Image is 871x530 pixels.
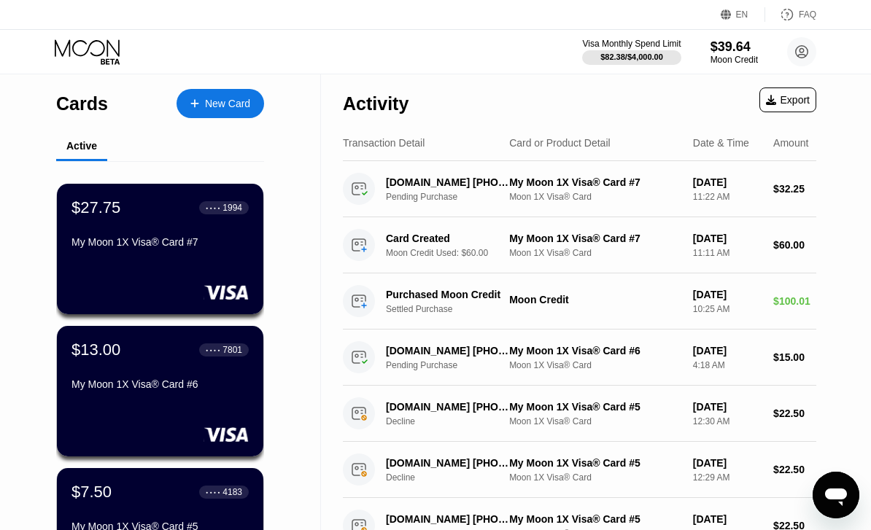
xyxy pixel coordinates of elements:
div: Export [759,87,816,112]
div: My Moon 1X Visa® Card #7 [71,236,249,248]
div: Cards [56,93,108,114]
div: 11:22 AM [693,192,762,202]
div: Decline [386,472,525,483]
div: [DATE] [693,176,762,188]
div: 4:18 AM [693,360,762,370]
div: My Moon 1X Visa® Card #6 [71,378,249,390]
div: FAQ [799,9,816,20]
div: Moon 1X Visa® Card [509,192,681,202]
div: $39.64Moon Credit [711,39,758,65]
div: Amount [773,137,808,149]
div: 4183 [222,487,242,497]
div: Activity [343,93,409,114]
div: [DATE] [693,513,762,525]
div: My Moon 1X Visa® Card #7 [509,233,681,244]
div: Moon 1X Visa® Card [509,472,681,483]
div: [DOMAIN_NAME] [PHONE_NUMBER] US [386,513,516,525]
iframe: Button to launch messaging window [813,472,859,518]
div: My Moon 1X Visa® Card #6 [509,345,681,356]
div: Decline [386,416,525,426]
div: 1994 [222,203,242,213]
div: Moon Credit [711,55,758,65]
div: Purchased Moon Credit [386,289,516,300]
div: $13.00● ● ● ●7801My Moon 1X Visa® Card #6 [57,326,263,456]
div: Settled Purchase [386,304,525,314]
div: [DOMAIN_NAME] [PHONE_NUMBER] USPending PurchaseMy Moon 1X Visa® Card #6Moon 1X Visa® Card[DATE]4:... [343,330,816,386]
div: [DATE] [693,457,762,469]
div: Purchased Moon CreditSettled PurchaseMoon Credit[DATE]10:25 AM$100.01 [343,273,816,330]
div: Card Created [386,233,516,244]
div: 11:11 AM [693,248,762,258]
div: ● ● ● ● [206,490,220,494]
div: 10:25 AM [693,304,762,314]
div: 12:29 AM [693,472,762,483]
div: $13.00 [71,340,120,359]
div: My Moon 1X Visa® Card #5 [509,513,681,525]
div: EN [721,7,765,22]
div: $82.38 / $4,000.00 [600,52,663,61]
div: [DATE] [693,401,762,413]
div: [DOMAIN_NAME] [PHONE_NUMBER] USPending PurchaseMy Moon 1X Visa® Card #7Moon 1X Visa® Card[DATE]11... [343,161,816,217]
div: 12:30 AM [693,416,762,426]
div: Moon 1X Visa® Card [509,416,681,426]
div: $27.75 [71,198,120,217]
div: FAQ [765,7,816,22]
div: $22.50 [773,408,816,419]
div: Card or Product Detail [509,137,611,149]
div: Card CreatedMoon Credit Used: $60.00My Moon 1X Visa® Card #7Moon 1X Visa® Card[DATE]11:11 AM$60.00 [343,217,816,273]
div: Active [66,140,97,152]
div: $100.01 [773,295,816,307]
div: $60.00 [773,239,816,251]
div: EN [736,9,748,20]
div: Moon Credit Used: $60.00 [386,248,525,258]
div: My Moon 1X Visa® Card #5 [509,457,681,469]
div: Moon 1X Visa® Card [509,360,681,370]
div: My Moon 1X Visa® Card #5 [509,401,681,413]
div: [DOMAIN_NAME] [PHONE_NUMBER] US [386,401,516,413]
div: Pending Purchase [386,360,525,370]
div: $15.00 [773,351,816,363]
div: Transaction Detail [343,137,425,149]
div: ● ● ● ● [206,348,220,352]
div: Export [766,94,810,106]
div: Moon Credit [509,294,681,305]
div: Date & Time [693,137,749,149]
div: ● ● ● ● [206,206,220,210]
div: My Moon 1X Visa® Card #7 [509,176,681,188]
div: Visa Monthly Spend Limit [582,39,681,49]
div: New Card [177,89,264,118]
div: $27.75● ● ● ●1994My Moon 1X Visa® Card #7 [57,184,263,314]
div: [DATE] [693,233,762,244]
div: New Card [205,98,250,110]
div: [DATE] [693,289,762,300]
div: Moon 1X Visa® Card [509,248,681,258]
div: $39.64 [711,39,758,55]
div: [DOMAIN_NAME] [PHONE_NUMBER] US [386,345,516,356]
div: $7.50 [71,483,112,502]
div: Visa Monthly Spend Limit$82.38/$4,000.00 [582,39,681,65]
div: [DOMAIN_NAME] [PHONE_NUMBER] US [386,176,516,188]
div: 7801 [222,345,242,355]
div: Pending Purchase [386,192,525,202]
div: $32.25 [773,183,816,195]
div: $22.50 [773,464,816,475]
div: [DATE] [693,345,762,356]
div: [DOMAIN_NAME] [PHONE_NUMBER] US [386,457,516,469]
div: [DOMAIN_NAME] [PHONE_NUMBER] USDeclineMy Moon 1X Visa® Card #5Moon 1X Visa® Card[DATE]12:29 AM$22.50 [343,442,816,498]
div: [DOMAIN_NAME] [PHONE_NUMBER] USDeclineMy Moon 1X Visa® Card #5Moon 1X Visa® Card[DATE]12:30 AM$22.50 [343,386,816,442]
